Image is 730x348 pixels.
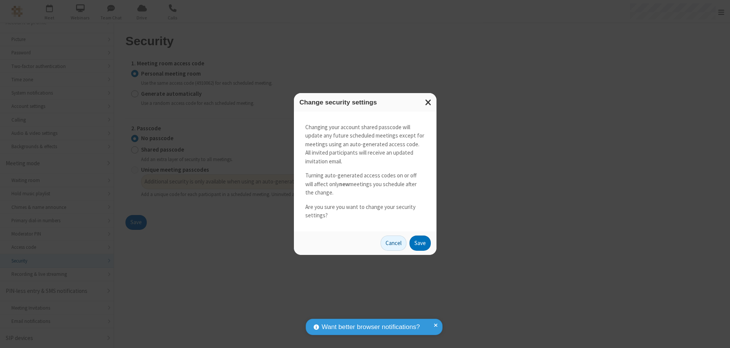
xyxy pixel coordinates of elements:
h3: Change security settings [300,99,431,106]
p: Changing your account shared passcode will update any future scheduled meetings except for meetin... [305,123,425,166]
button: Save [409,236,431,251]
p: Are you sure you want to change your security settings? [305,203,425,220]
button: Cancel [381,236,406,251]
p: Turning auto-generated access codes on or off will affect only meetings you schedule after the ch... [305,171,425,197]
span: Want better browser notifications? [322,322,420,332]
strong: new [339,180,349,188]
button: Close modal [421,93,436,112]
